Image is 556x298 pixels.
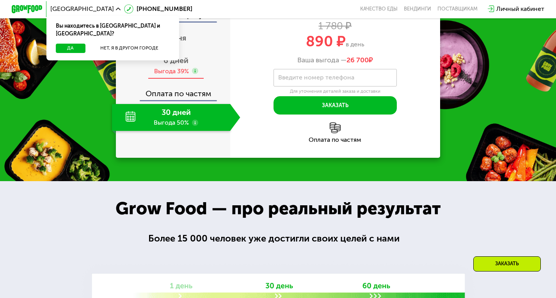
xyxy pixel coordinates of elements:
[346,41,364,48] span: в день
[278,76,354,80] label: Введите номер телефона
[56,44,85,53] button: Да
[437,6,478,12] div: поставщикам
[306,33,346,50] span: 890 ₽
[230,56,440,65] div: Ваша выгода —
[473,256,541,272] div: Заказать
[230,22,440,30] div: 1 780 ₽
[89,44,170,53] button: Нет, я в другом городе
[496,4,544,14] div: Личный кабинет
[360,6,398,12] a: Качество еды
[148,231,408,246] div: Более 15 000 человек уже достигли своих целей с нами
[103,196,453,222] div: Grow Food — про реальный результат
[346,56,373,65] span: ₽
[230,137,440,143] div: Оплата по частям
[404,6,431,12] a: Вендинги
[124,4,192,14] a: [PHONE_NUMBER]
[154,67,189,76] div: Выгода 39%
[274,88,397,94] div: Для уточнения деталей заказа и доставки
[163,56,188,65] span: 6 дней
[117,82,230,100] div: Оплата по частям
[46,16,179,44] div: Вы находитесь в [GEOGRAPHIC_DATA] и [GEOGRAPHIC_DATA]?
[346,56,369,64] span: 26 700
[274,96,397,115] button: Заказать
[330,122,341,133] img: l6xcnZfty9opOoJh.png
[50,6,114,12] span: [GEOGRAPHIC_DATA]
